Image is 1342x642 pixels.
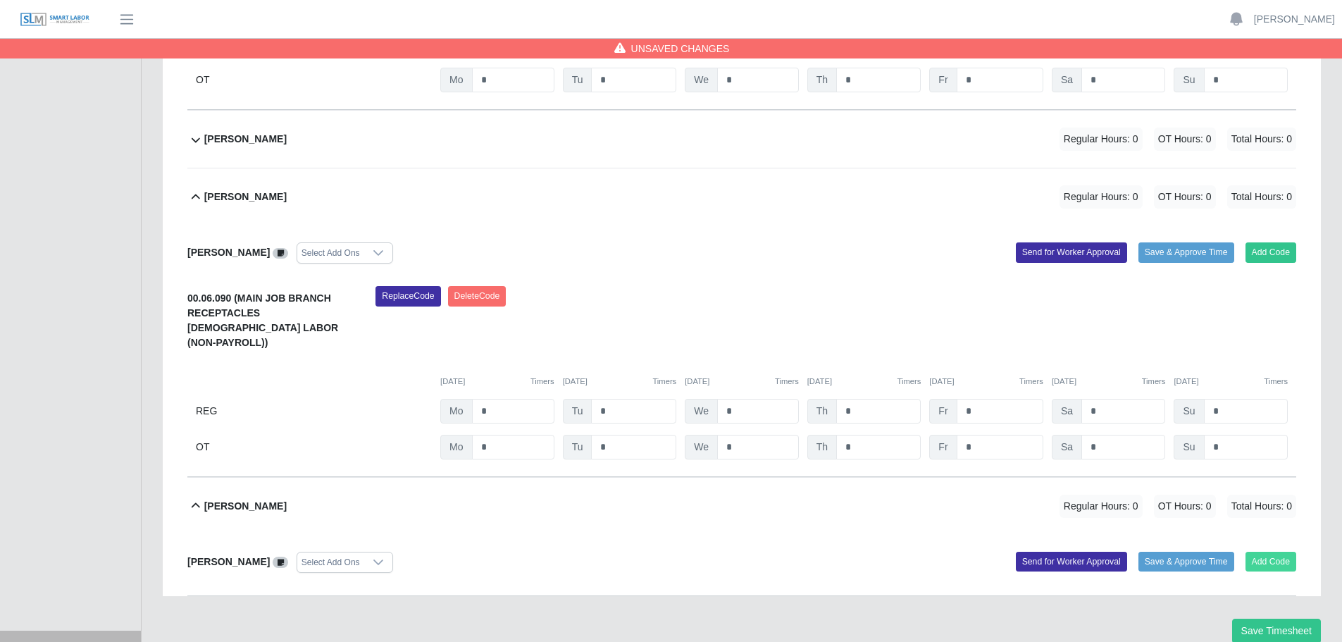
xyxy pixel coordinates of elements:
[440,435,472,459] span: Mo
[1052,68,1082,92] span: Sa
[929,68,957,92] span: Fr
[273,247,288,258] a: View/Edit Notes
[440,68,472,92] span: Mo
[807,376,921,388] div: [DATE]
[1052,399,1082,424] span: Sa
[563,399,592,424] span: Tu
[196,68,432,92] div: OT
[563,68,592,92] span: Tu
[187,247,270,258] b: [PERSON_NAME]
[448,286,507,306] button: DeleteCode
[563,435,592,459] span: Tu
[187,556,270,567] b: [PERSON_NAME]
[1052,435,1082,459] span: Sa
[631,42,730,56] span: Unsaved Changes
[1154,185,1216,209] span: OT Hours: 0
[530,376,554,388] button: Timers
[1245,242,1297,262] button: Add Code
[807,435,837,459] span: Th
[1227,185,1296,209] span: Total Hours: 0
[196,435,432,459] div: OT
[929,376,1043,388] div: [DATE]
[1245,552,1297,572] button: Add Code
[204,499,287,514] b: [PERSON_NAME]
[1016,242,1127,262] button: Send for Worker Approval
[1254,12,1335,27] a: [PERSON_NAME]
[1174,435,1204,459] span: Su
[1227,495,1296,518] span: Total Hours: 0
[929,399,957,424] span: Fr
[685,399,718,424] span: We
[685,435,718,459] span: We
[1052,376,1166,388] div: [DATE]
[1174,399,1204,424] span: Su
[204,190,287,204] b: [PERSON_NAME]
[1019,376,1043,388] button: Timers
[897,376,921,388] button: Timers
[1060,185,1143,209] span: Regular Hours: 0
[1016,552,1127,572] button: Send for Worker Approval
[204,132,287,147] b: [PERSON_NAME]
[1060,495,1143,518] span: Regular Hours: 0
[807,399,837,424] span: Th
[1154,128,1216,151] span: OT Hours: 0
[929,435,957,459] span: Fr
[1264,376,1288,388] button: Timers
[375,286,440,306] button: ReplaceCode
[440,376,554,388] div: [DATE]
[685,68,718,92] span: We
[1154,495,1216,518] span: OT Hours: 0
[807,68,837,92] span: Th
[1227,128,1296,151] span: Total Hours: 0
[187,111,1296,168] button: [PERSON_NAME] Regular Hours: 0 OT Hours: 0 Total Hours: 0
[440,399,472,424] span: Mo
[1060,128,1143,151] span: Regular Hours: 0
[775,376,799,388] button: Timers
[297,243,364,263] div: Select Add Ons
[685,376,799,388] div: [DATE]
[1174,376,1288,388] div: [DATE]
[187,292,338,348] b: 00.06.090 (MAIN JOB BRANCH RECEPTACLES [DEMOGRAPHIC_DATA] LABOR (NON-PAYROLL))
[187,478,1296,535] button: [PERSON_NAME] Regular Hours: 0 OT Hours: 0 Total Hours: 0
[563,376,677,388] div: [DATE]
[1174,68,1204,92] span: Su
[1138,242,1234,262] button: Save & Approve Time
[652,376,676,388] button: Timers
[196,399,432,424] div: REG
[187,168,1296,226] button: [PERSON_NAME] Regular Hours: 0 OT Hours: 0 Total Hours: 0
[1142,376,1166,388] button: Timers
[297,553,364,572] div: Select Add Ons
[273,556,288,567] a: View/Edit Notes
[20,12,90,27] img: SLM Logo
[1138,552,1234,572] button: Save & Approve Time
